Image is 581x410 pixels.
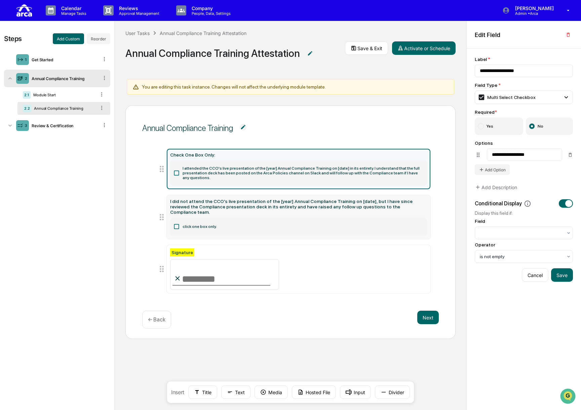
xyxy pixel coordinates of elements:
div: Field Type [475,82,573,88]
button: Hosted File [292,385,336,399]
div: Label [475,57,573,62]
p: Calendar [56,5,90,11]
div: Get Started [29,57,99,62]
button: Save [551,268,573,282]
div: Check One Box Only:I attended the CCO's live presentation of the [year] Annual Compliance Trainin... [167,149,430,189]
p: [PERSON_NAME] [510,5,557,11]
div: Past conversations [7,74,45,80]
button: Add Option [475,164,510,175]
div: 1 [25,57,27,62]
div: Operator [475,242,495,247]
div: 2.2 [23,105,31,112]
img: logo [16,3,32,18]
span: 1:54 PM [60,91,76,97]
label: click one box only. [170,217,427,236]
div: Review & Certification [29,123,99,128]
iframe: Open customer support [559,388,578,406]
div: Field [475,218,485,224]
a: 🔎Data Lookup [4,129,45,141]
p: People, Data, Settings [186,11,234,16]
button: Add Description [475,180,517,194]
a: 🗄️Attestations [46,116,86,129]
p: Company [186,5,234,11]
div: 🔎 [7,133,12,138]
div: I did not attend the CCO's live presentation of the [year] Annual Compliance Training on [date], ... [170,199,427,215]
button: Next [417,311,439,324]
button: Cancel [522,268,548,282]
p: Admin • Arca [510,11,557,16]
label: Yes [475,117,523,135]
button: Title [188,385,217,399]
span: • [56,91,58,97]
div: 2.1 [23,91,31,99]
button: Add Custom [53,33,84,44]
a: Powered byPylon [47,148,81,153]
div: Annual Compliance Training [142,123,233,133]
div: 🗄️ [49,120,54,125]
h2: Edit Field [475,31,500,38]
div: Annual Compliance Training Attestation [125,47,300,59]
button: Divider [375,385,410,399]
div: Signature [170,248,194,257]
span: Data Lookup [13,132,42,139]
button: Input [340,385,371,399]
div: Annual Compliance Training [31,106,96,111]
span: Preclearance [13,119,43,126]
img: Additional Document Icon [307,50,313,57]
button: Media [255,385,288,399]
div: You are editing this task instance. Changes will not affect the underlying module template. [127,79,454,95]
label: No [526,117,573,135]
img: Jack Rasmussen [7,85,17,96]
div: Required [475,109,573,115]
div: 🖐️ [7,120,12,125]
div: We're available if you need us! [30,58,92,63]
div: Check One Box Only: [170,152,427,158]
button: Reorder [87,33,110,44]
p: Manage Tasks [56,11,90,16]
div: Steps [4,35,22,43]
button: See all [104,73,122,81]
div: User Tasks [125,30,150,36]
div: Start new chat [30,51,110,58]
div: Multi Select Checkbox [478,94,536,101]
button: Text [221,385,250,399]
img: 1746055101610-c473b297-6a78-478c-a979-82029cc54cd1 [7,51,19,63]
button: Save & Exit [345,41,388,55]
div: 2 [25,76,27,81]
span: Attestations [55,119,83,126]
img: Additional Document Icon [240,124,246,131]
label: I attended the CCO's live presentation of the [year] Annual Compliance Training on [date] in its ... [170,160,427,186]
a: 🖐️Preclearance [4,116,46,129]
img: 1746055101610-c473b297-6a78-478c-a979-82029cc54cd1 [13,92,19,97]
div: Insert [167,381,414,403]
div: Annual Compliance Training [29,76,99,81]
div: Signature [167,245,430,293]
p: Approval Management [114,11,163,16]
div: I did not attend the CCO's live presentation of the [year] Annual Compliance Training on [date], ... [167,195,430,239]
div: 3 [25,123,27,128]
div: Display this field if: [475,210,573,216]
span: Pylon [67,148,81,153]
div: Conditional Display [475,200,531,207]
div: Module Start [31,93,96,97]
p: ← Back [148,316,165,323]
div: Options [475,140,573,146]
span: [PERSON_NAME] [21,91,54,97]
button: Start new chat [114,53,122,61]
div: Annual Compliance Training Attestation [160,30,246,36]
button: Activate or Schedule [392,41,456,55]
img: 8933085812038_c878075ebb4cc5468115_72.jpg [14,51,26,63]
p: Reviews [114,5,163,11]
p: How can we help? [7,14,122,25]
